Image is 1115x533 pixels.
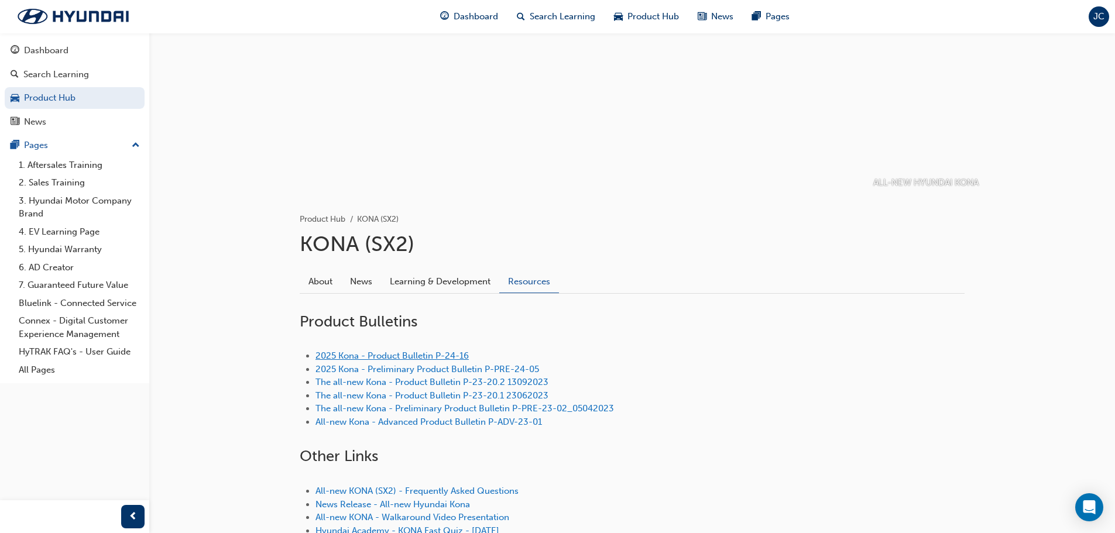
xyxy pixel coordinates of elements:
[11,140,19,151] span: pages-icon
[14,223,145,241] a: 4. EV Learning Page
[24,139,48,152] div: Pages
[1089,6,1109,27] button: JC
[688,5,743,29] a: news-iconNews
[499,270,559,293] a: Resources
[454,10,498,23] span: Dashboard
[11,46,19,56] span: guage-icon
[14,361,145,379] a: All Pages
[300,270,341,293] a: About
[698,9,706,24] span: news-icon
[315,377,548,387] a: The all-new Kona - Product Bulletin P-23-20.2 13092023
[14,174,145,192] a: 2. Sales Training
[300,447,965,466] h2: Other Links
[5,111,145,133] a: News
[507,5,605,29] a: search-iconSearch Learning
[11,70,19,80] span: search-icon
[315,350,469,361] a: 2025 Kona - Product Bulletin P-24-16
[315,403,614,414] a: The all-new Kona - Preliminary Product Bulletin P-PRE-23-02_05042023
[24,115,46,129] div: News
[440,9,449,24] span: guage-icon
[315,512,509,522] a: All-new KONA - Walkaround Video Presentation
[517,9,525,24] span: search-icon
[5,37,145,135] button: DashboardSearch LearningProduct HubNews
[5,87,145,109] a: Product Hub
[5,40,145,61] a: Dashboard
[1075,493,1103,521] div: Open Intercom Messenger
[5,135,145,156] button: Pages
[14,156,145,174] a: 1. Aftersales Training
[300,231,965,257] h1: KONA (SX2)
[129,510,138,524] span: prev-icon
[873,176,979,190] p: ALL-NEW HYUNDAI KONA
[24,44,68,57] div: Dashboard
[11,93,19,104] span: car-icon
[11,117,19,128] span: news-icon
[341,270,381,293] a: News
[14,192,145,223] a: 3. Hyundai Motor Company Brand
[300,312,965,331] h2: Product Bulletins
[14,259,145,277] a: 6. AD Creator
[23,68,89,81] div: Search Learning
[315,417,542,427] a: All-new Kona - Advanced Product Bulletin P-ADV-23-01
[300,214,345,224] a: Product Hub
[14,312,145,343] a: Connex - Digital Customer Experience Management
[530,10,595,23] span: Search Learning
[5,64,145,85] a: Search Learning
[315,499,470,510] a: News Release - All-new Hyundai Kona
[381,270,499,293] a: Learning & Development
[627,10,679,23] span: Product Hub
[315,390,548,401] a: The all-new Kona - Product Bulletin P-23-20.1 23062023
[14,343,145,361] a: HyTRAK FAQ's - User Guide
[743,5,799,29] a: pages-iconPages
[6,4,140,29] img: Trak
[315,486,519,496] a: All-new KONA (SX2) - Frequently Asked Questions
[14,276,145,294] a: 7. Guaranteed Future Value
[1093,10,1104,23] span: JC
[605,5,688,29] a: car-iconProduct Hub
[766,10,790,23] span: Pages
[14,294,145,312] a: Bluelink - Connected Service
[711,10,733,23] span: News
[132,138,140,153] span: up-icon
[752,9,761,24] span: pages-icon
[14,240,145,259] a: 5. Hyundai Warranty
[357,213,399,226] li: KONA (SX2)
[431,5,507,29] a: guage-iconDashboard
[614,9,623,24] span: car-icon
[315,364,539,374] a: 2025 Kona - Preliminary Product Bulletin P-PRE-24-05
